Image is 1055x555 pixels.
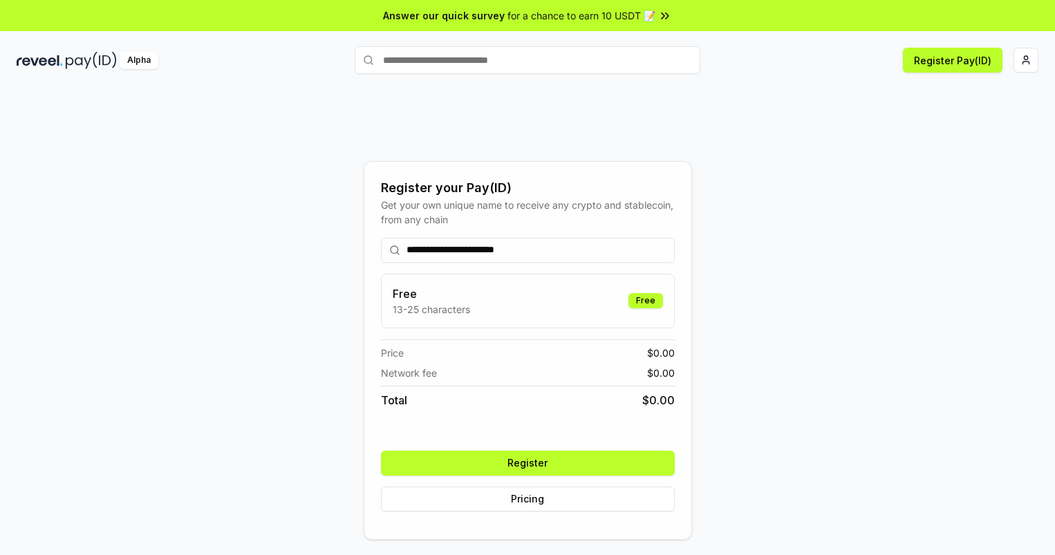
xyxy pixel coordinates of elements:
[381,178,675,198] div: Register your Pay(ID)
[381,198,675,227] div: Get your own unique name to receive any crypto and stablecoin, from any chain
[17,52,63,69] img: reveel_dark
[393,285,470,302] h3: Free
[642,392,675,408] span: $ 0.00
[647,346,675,360] span: $ 0.00
[381,366,437,380] span: Network fee
[120,52,158,69] div: Alpha
[383,8,505,23] span: Answer our quick survey
[381,346,404,360] span: Price
[628,293,663,308] div: Free
[381,392,407,408] span: Total
[903,48,1002,73] button: Register Pay(ID)
[381,487,675,511] button: Pricing
[381,451,675,476] button: Register
[393,302,470,317] p: 13-25 characters
[647,366,675,380] span: $ 0.00
[66,52,117,69] img: pay_id
[507,8,655,23] span: for a chance to earn 10 USDT 📝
